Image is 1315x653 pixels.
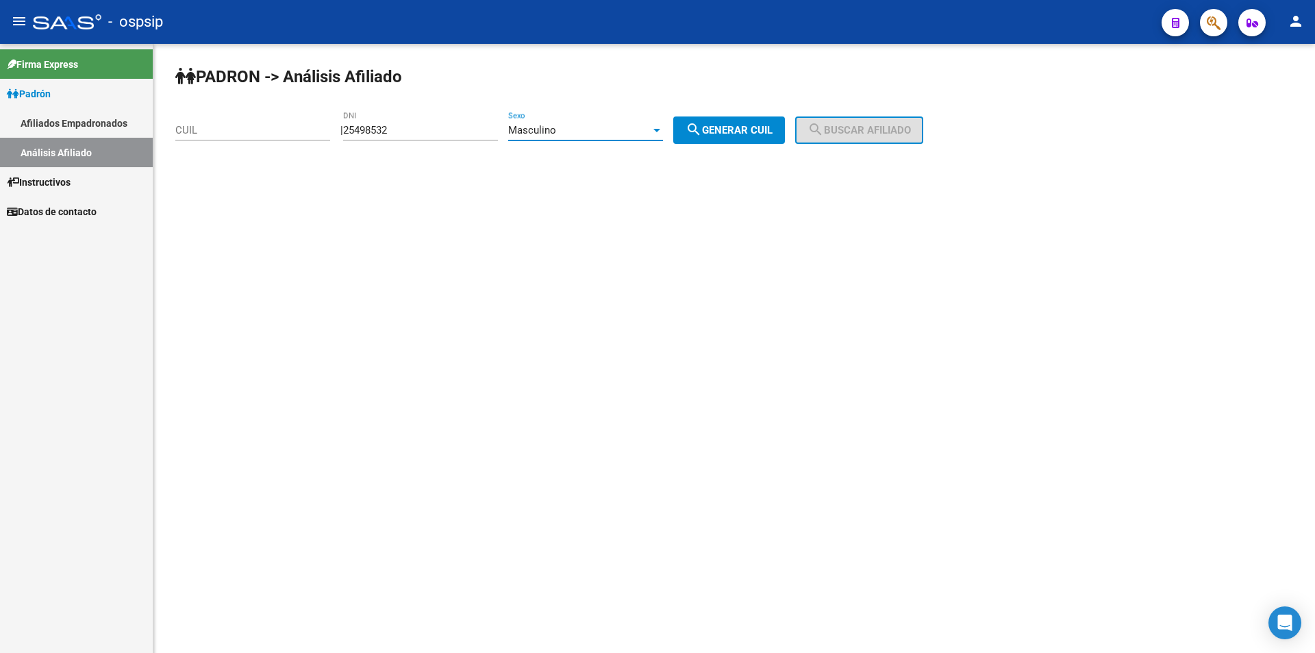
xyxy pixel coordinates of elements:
[1268,606,1301,639] div: Open Intercom Messenger
[11,13,27,29] mat-icon: menu
[7,175,71,190] span: Instructivos
[807,124,911,136] span: Buscar afiliado
[1288,13,1304,29] mat-icon: person
[673,116,785,144] button: Generar CUIL
[7,86,51,101] span: Padrón
[795,116,923,144] button: Buscar afiliado
[340,124,795,136] div: |
[7,57,78,72] span: Firma Express
[7,204,97,219] span: Datos de contacto
[686,124,773,136] span: Generar CUIL
[807,121,824,138] mat-icon: search
[108,7,163,37] span: - ospsip
[175,67,402,86] strong: PADRON -> Análisis Afiliado
[686,121,702,138] mat-icon: search
[508,124,556,136] span: Masculino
